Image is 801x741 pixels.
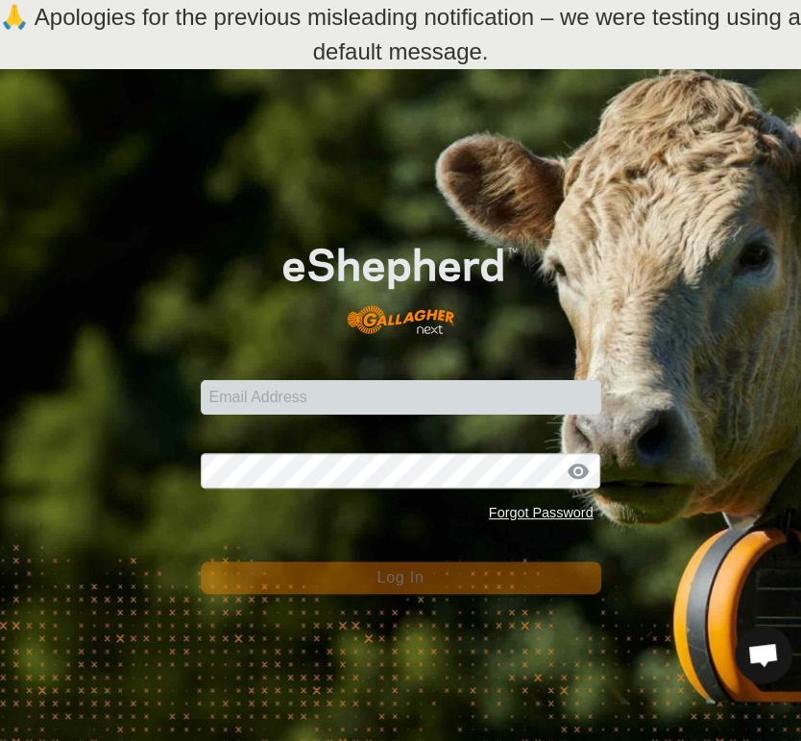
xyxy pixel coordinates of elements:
a: Forgot Password [489,505,594,520]
span: Log In [376,569,424,586]
button: Log In [201,562,601,594]
input: Email Address [201,380,601,415]
div: Open chat [735,626,792,683]
img: E-shepherd Logo [240,214,561,350]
